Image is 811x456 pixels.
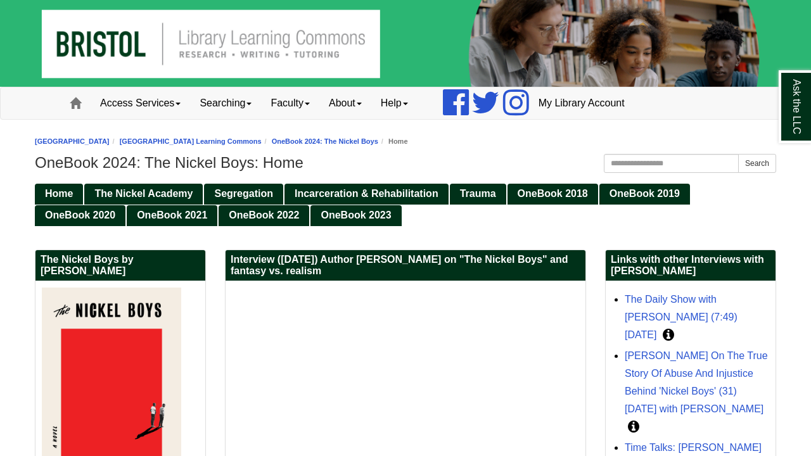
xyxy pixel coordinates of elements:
span: OneBook 2018 [518,188,588,199]
a: Access Services [91,87,190,119]
h1: OneBook 2024: The Nickel Boys: Home [35,154,776,172]
a: OneBook 2024: The Nickel Boys [272,137,378,145]
li: Home [378,136,408,148]
h2: Links with other Interviews with [PERSON_NAME] [606,250,776,281]
nav: breadcrumb [35,136,776,148]
a: About [319,87,371,119]
a: OneBook 2023 [310,205,401,226]
h2: The Nickel Boys by [PERSON_NAME] [35,250,205,281]
div: Guide Pages [35,182,776,225]
span: OneBook 2023 [321,210,391,220]
a: OneBook 2019 [599,184,690,205]
a: OneBook 2018 [508,184,598,205]
a: Home [35,184,83,205]
a: Help [371,87,418,119]
a: Incarceration & Rehabilitation [284,184,449,205]
span: OneBook 2019 [610,188,680,199]
span: Home [45,188,73,199]
a: OneBook 2020 [35,205,125,226]
a: OneBook 2021 [127,205,217,226]
span: Incarceration & Rehabilitation [295,188,438,199]
span: The Nickel Academy [94,188,193,199]
button: Search [738,154,776,173]
a: My Library Account [529,87,634,119]
span: OneBook 2022 [229,210,299,220]
span: Trauma [460,188,496,199]
a: [PERSON_NAME] On The True Story Of Abuse And Injustice Behind 'Nickel Boys' (31) [DATE] with [PER... [625,350,768,414]
a: Segregation [204,184,283,205]
span: OneBook 2020 [45,210,115,220]
a: Faculty [261,87,319,119]
a: Trauma [450,184,506,205]
span: Segregation [214,188,272,199]
a: The Nickel Academy [84,184,203,205]
h2: Interview ([DATE]) Author [PERSON_NAME] on "The Nickel Boys" and fantasy vs. realism [226,250,585,281]
a: [GEOGRAPHIC_DATA] Learning Commons [120,137,262,145]
span: OneBook 2021 [137,210,207,220]
a: Searching [190,87,261,119]
a: OneBook 2022 [219,205,309,226]
a: The Daily Show with [PERSON_NAME] (7:49) [DATE] [625,294,738,340]
a: [GEOGRAPHIC_DATA] [35,137,110,145]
